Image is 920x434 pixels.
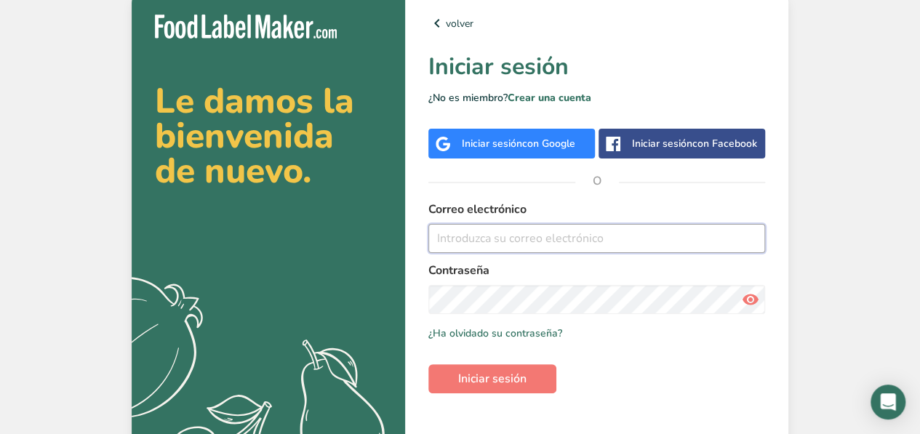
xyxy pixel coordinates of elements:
[871,385,905,419] div: Open Intercom Messenger
[508,91,591,105] a: Crear una cuenta
[692,137,757,150] span: con Facebook
[428,326,562,341] a: ¿Ha olvidado su contraseña?
[428,262,765,279] label: Contraseña
[428,49,765,84] h1: Iniciar sesión
[428,224,765,253] input: Introduzca su correo electrónico
[155,15,337,39] img: Food Label Maker
[462,136,575,151] div: Iniciar sesión
[428,364,556,393] button: Iniciar sesión
[522,137,575,150] span: con Google
[428,15,765,32] a: volver
[575,159,619,203] span: O
[428,90,765,105] p: ¿No es miembro?
[155,84,382,188] h2: Le damos la bienvenida de nuevo.
[428,201,765,218] label: Correo electrónico
[632,136,757,151] div: Iniciar sesión
[458,370,527,387] span: Iniciar sesión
